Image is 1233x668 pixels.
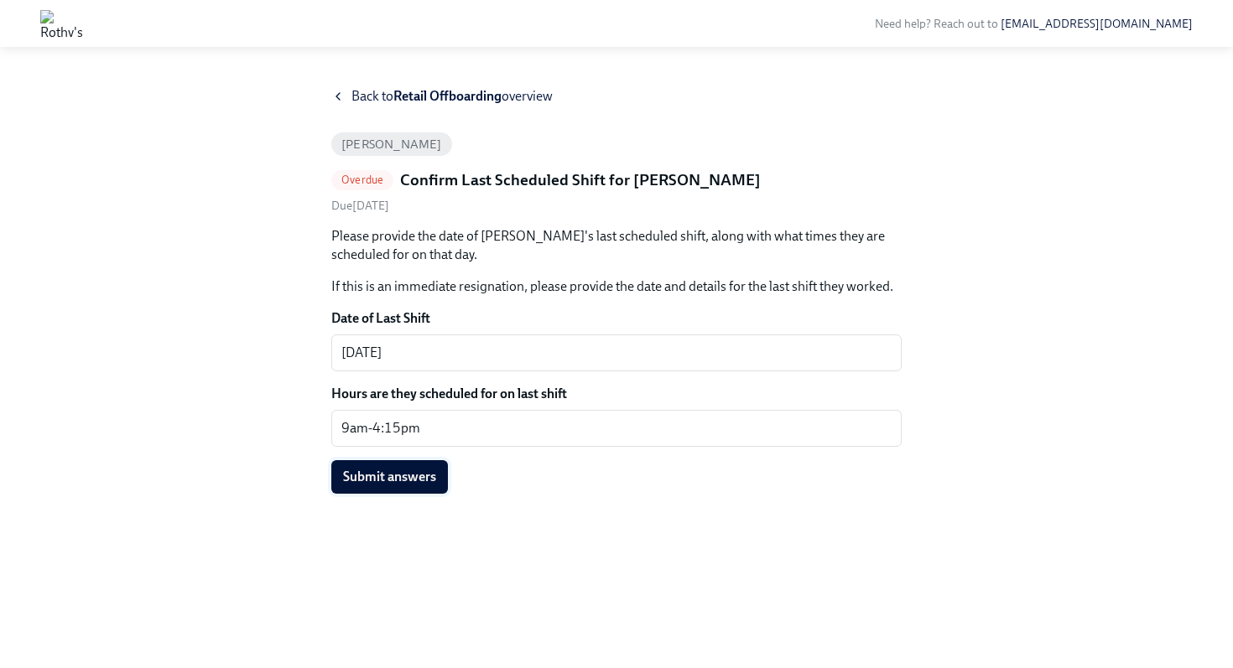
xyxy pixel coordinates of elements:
span: Submit answers [343,469,436,485]
a: Back toRetail Offboardingoverview [331,87,902,106]
img: Rothy's [40,10,83,37]
span: Need help? Reach out to [875,17,1193,31]
button: Submit answers [331,460,448,494]
span: Back to overview [351,87,553,106]
label: Hours are they scheduled for on last shift [331,385,902,403]
a: [EMAIL_ADDRESS][DOMAIN_NAME] [1001,17,1193,31]
p: Please provide the date of [PERSON_NAME]'s last scheduled shift, along with what times they are s... [331,227,902,264]
span: Sunday, August 17th 2025, 12:00 pm [331,199,389,213]
textarea: [DATE] [341,343,892,363]
h5: Confirm Last Scheduled Shift for [PERSON_NAME] [400,169,761,191]
textarea: 9am-4:15pm [341,418,892,438]
label: Date of Last Shift [331,309,902,328]
span: Overdue [331,173,393,186]
p: If this is an immediate resignation, please provide the date and details for the last shift they ... [331,277,902,296]
strong: Retail Offboarding [393,88,502,104]
span: [PERSON_NAME] [331,138,452,151]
